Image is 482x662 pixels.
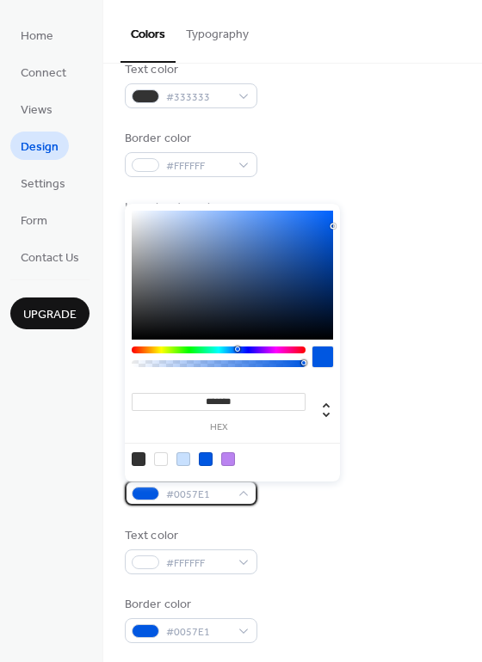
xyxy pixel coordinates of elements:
span: Connect [21,64,66,83]
div: Border color [125,596,254,614]
div: rgb(51, 51, 51) [132,452,145,466]
button: Upgrade [10,297,90,329]
span: #0057E1 [166,486,230,504]
div: rgb(200, 224, 254) [176,452,190,466]
span: #FFFFFF [166,555,230,573]
div: rgb(186, 131, 240) [221,452,235,466]
div: Text color [125,61,254,79]
a: Form [10,205,58,234]
div: rgb(0, 87, 225) [199,452,213,466]
span: Design [21,138,59,156]
span: Form [21,212,47,230]
span: #0057E1 [166,623,230,641]
span: Settings [21,175,65,193]
span: Views [21,101,53,120]
span: Upgrade [23,306,77,324]
span: Home [21,28,53,46]
div: Text color [125,527,254,545]
div: Inner border color [125,199,254,217]
span: #333333 [166,89,230,107]
a: Connect [10,58,77,86]
a: Design [10,132,69,160]
span: #FFFFFF [166,157,230,175]
div: rgb(255, 255, 255) [154,452,168,466]
a: Views [10,95,63,123]
a: Settings [10,169,76,197]
a: Home [10,21,64,49]
span: Contact Us [21,249,79,267]
div: Border color [125,130,254,148]
a: Contact Us [10,242,90,271]
label: hex [132,423,306,432]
